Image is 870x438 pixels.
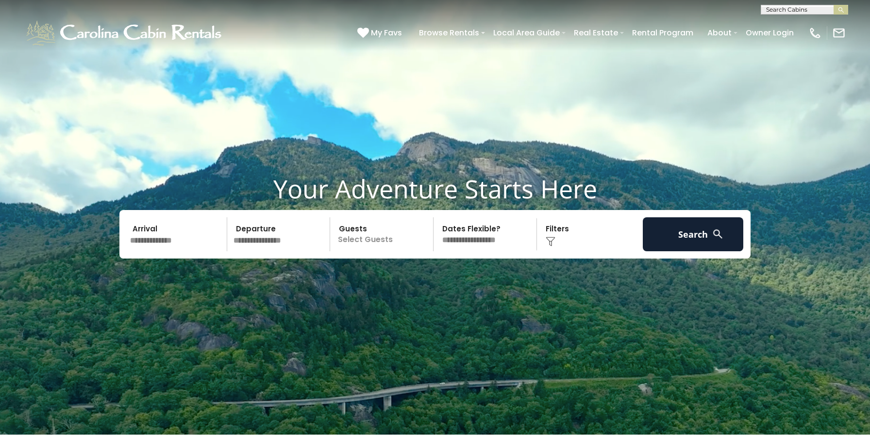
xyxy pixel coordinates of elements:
[546,237,555,246] img: filter--v1.png
[357,27,404,39] a: My Favs
[712,228,724,240] img: search-regular-white.png
[627,24,698,41] a: Rental Program
[24,18,226,48] img: White-1-1-2.png
[703,24,736,41] a: About
[569,24,623,41] a: Real Estate
[333,217,433,251] p: Select Guests
[643,217,743,251] button: Search
[371,27,402,39] span: My Favs
[414,24,484,41] a: Browse Rentals
[488,24,565,41] a: Local Area Guide
[7,174,863,204] h1: Your Adventure Starts Here
[741,24,799,41] a: Owner Login
[832,26,846,40] img: mail-regular-white.png
[808,26,822,40] img: phone-regular-white.png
